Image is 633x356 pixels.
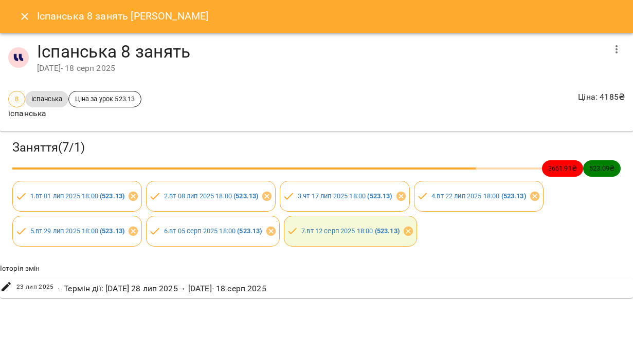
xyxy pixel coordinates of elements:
[12,4,37,29] button: Close
[146,181,276,212] div: 2.вт 08 лип 2025 18:00 (523.13)
[375,227,400,235] b: ( 523.13 )
[16,282,54,292] span: 23 лип 2025
[367,192,392,200] b: ( 523.13 )
[301,227,400,235] a: 7.вт 12 серп 2025 18:00 (523.13)
[280,181,409,212] div: 3.чт 17 лип 2025 18:00 (523.13)
[542,163,583,173] span: 3661.91 ₴
[62,280,268,297] div: Термін дії : [DATE] 28 лип 2025 → [DATE] - 18 серп 2025
[12,216,142,247] div: 5.вт 29 лип 2025 18:00 (523.13)
[237,227,262,235] b: ( 523.13 )
[8,107,141,120] p: іспанська
[58,282,60,292] span: .
[37,8,209,24] h6: Іспанська 8 занять [PERSON_NAME]
[164,227,262,235] a: 6.вт 05 серп 2025 18:00 (523.13)
[69,94,141,104] span: Ціна за урок 523.13
[431,192,526,200] a: 4.вт 22 лип 2025 18:00 (523.13)
[578,91,625,103] p: Ціна : 4185 ₴
[100,192,124,200] b: ( 523.13 )
[12,140,621,156] h3: Заняття ( 7 / 1 )
[8,47,29,68] img: 1255ca683a57242d3abe33992970777d.jpg
[30,192,125,200] a: 1.вт 01 лип 2025 18:00 (523.13)
[37,41,604,62] h4: Іспанська 8 занять
[100,227,124,235] b: ( 523.13 )
[298,192,392,200] a: 3.чт 17 лип 2025 18:00 (523.13)
[25,94,68,104] span: Іспанська
[12,181,142,212] div: 1.вт 01 лип 2025 18:00 (523.13)
[30,227,125,235] a: 5.вт 29 лип 2025 18:00 (523.13)
[146,216,279,247] div: 6.вт 05 серп 2025 18:00 (523.13)
[9,94,25,104] span: 8
[37,62,604,74] div: [DATE] - 18 серп 2025
[164,192,259,200] a: 2.вт 08 лип 2025 18:00 (523.13)
[233,192,258,200] b: ( 523.13 )
[414,181,544,212] div: 4.вт 22 лип 2025 18:00 (523.13)
[501,192,526,200] b: ( 523.13 )
[583,163,621,173] span: 523.09 ₴
[284,216,417,247] div: 7.вт 12 серп 2025 18:00 (523.13)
